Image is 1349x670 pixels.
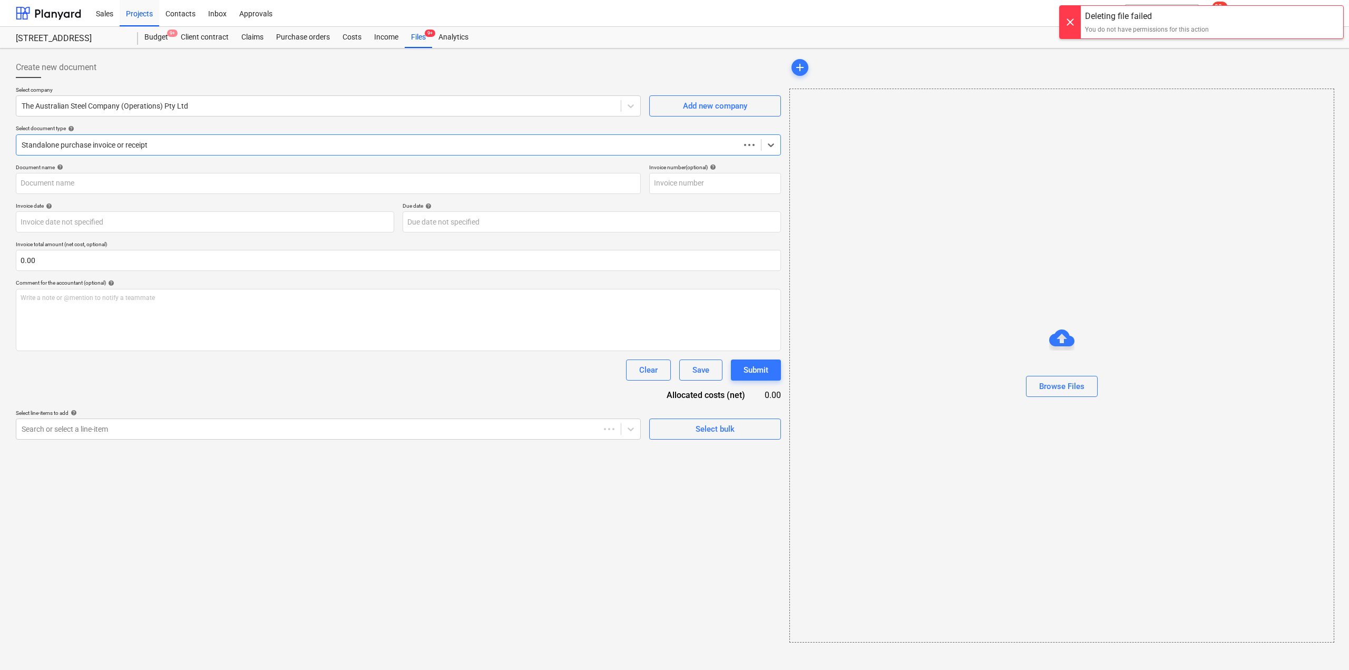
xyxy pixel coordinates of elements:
a: Claims [235,27,270,48]
a: Files9+ [405,27,432,48]
span: Create new document [16,61,96,74]
p: Invoice total amount (net cost, optional) [16,241,781,250]
button: Browse Files [1026,376,1098,397]
input: Invoice total amount (net cost, optional) [16,250,781,271]
button: Clear [626,360,671,381]
button: Submit [731,360,781,381]
div: Add new company [683,99,747,113]
div: Save [692,363,709,377]
input: Due date not specified [403,211,781,232]
span: help [44,203,52,209]
input: Document name [16,173,641,194]
span: help [106,280,114,286]
div: Browse Files [789,89,1334,643]
div: Invoice number (optional) [649,164,781,171]
div: Select document type [16,125,781,132]
span: help [69,410,77,416]
input: Invoice number [649,173,781,194]
div: Due date [403,202,781,209]
button: Add new company [649,95,781,116]
a: Budget9+ [138,27,174,48]
div: Invoice date [16,202,394,209]
a: Purchase orders [270,27,336,48]
div: Deleting file failed [1085,10,1209,23]
div: 0.00 [762,389,780,401]
a: Costs [336,27,368,48]
span: help [55,164,63,170]
span: help [423,203,432,209]
span: help [708,164,716,170]
a: Income [368,27,405,48]
div: Clear [639,363,658,377]
span: help [66,125,74,132]
div: Select line-items to add [16,410,641,416]
span: 9+ [167,30,178,37]
div: Budget [138,27,174,48]
button: Select bulk [649,419,781,440]
iframe: Chat Widget [1296,619,1349,670]
div: Browse Files [1039,380,1084,393]
input: Invoice date not specified [16,211,394,232]
div: [STREET_ADDRESS] [16,33,125,44]
div: Document name [16,164,641,171]
div: Comment for the accountant (optional) [16,279,781,286]
div: Allocated costs (net) [644,389,763,401]
span: add [794,61,806,74]
div: Files [405,27,432,48]
button: Save [679,360,722,381]
p: Select company [16,86,641,95]
span: 9+ [425,30,435,37]
a: Analytics [432,27,475,48]
div: You do not have permissions for this action [1085,25,1209,34]
div: Select bulk [696,422,735,436]
a: Client contract [174,27,235,48]
div: Submit [744,363,768,377]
